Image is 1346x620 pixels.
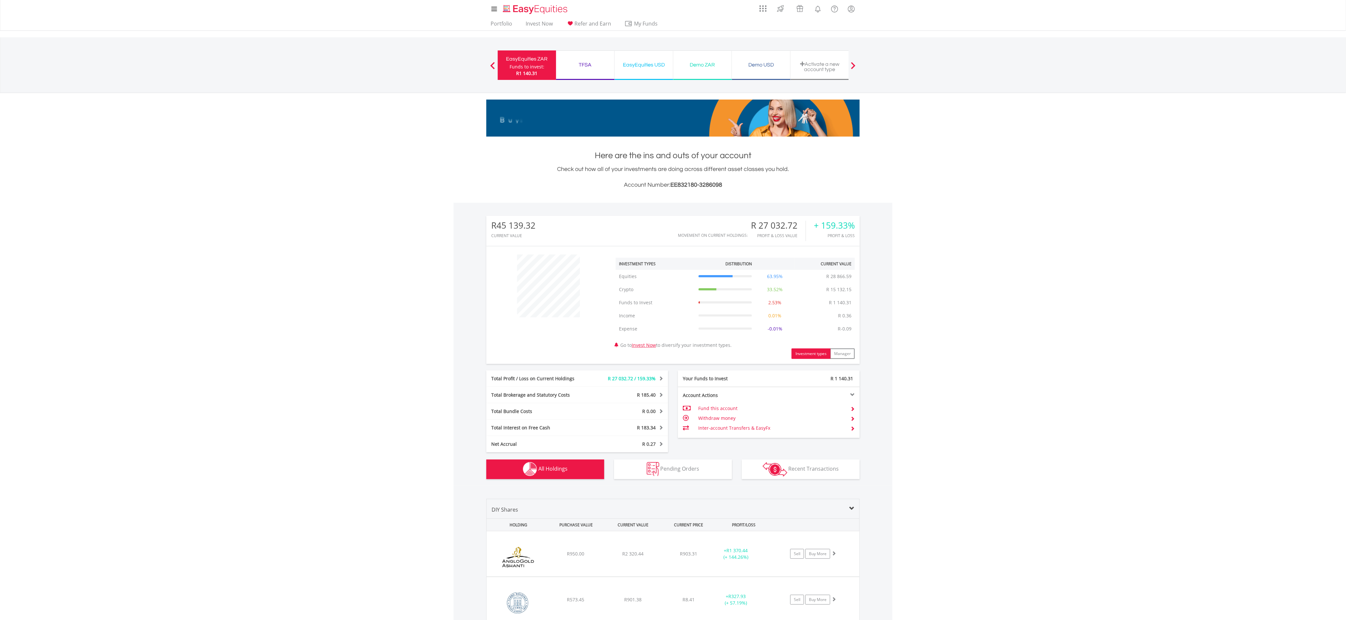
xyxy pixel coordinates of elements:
div: PURCHASE VALUE [548,519,604,531]
div: R45 139.32 [491,221,535,230]
td: R-0.09 [834,322,855,335]
td: Income [616,309,695,322]
span: R573.45 [567,596,584,603]
img: EasyEquities_Logo.png [502,4,570,15]
div: Funds to invest: [510,64,544,70]
a: Notifications [810,2,826,15]
a: Buy More [805,549,830,559]
span: R 1 140.31 [831,375,853,382]
a: Portfolio [488,20,515,30]
span: EE832180-3286098 [670,182,722,188]
div: Total Brokerage and Statutory Costs [486,392,592,398]
a: My Profile [843,2,860,16]
button: All Holdings [486,460,604,479]
button: Pending Orders [614,460,732,479]
div: R 27 032.72 [751,221,806,230]
div: Movement on Current Holdings: [678,233,748,237]
div: Activate a new account type [795,61,845,72]
span: Refer and Earn [574,20,611,27]
img: EQU.ZA.ANG.png [490,539,546,575]
div: EasyEquities ZAR [502,54,552,64]
div: Demo USD [736,60,786,69]
span: Recent Transactions [789,465,839,472]
td: R 1 140.31 [826,296,855,309]
a: Invest Now [523,20,555,30]
div: HOLDING [487,519,547,531]
div: Your Funds to Invest [678,375,769,382]
td: 0.01% [755,309,795,322]
td: Crypto [616,283,695,296]
span: R 0.27 [642,441,656,447]
a: Vouchers [790,2,810,14]
div: PROFIT/LOSS [716,519,772,531]
img: transactions-zar-wht.png [763,462,787,477]
h1: Here are the ins and outs of your account [486,150,860,161]
div: Go to to diversify your investment types. [611,251,860,359]
div: Net Accrual [486,441,592,447]
div: Distribution [725,261,752,267]
td: Inter-account Transfers & EasyFx [698,423,845,433]
span: R950.00 [567,551,584,557]
td: Withdraw money [698,413,845,423]
div: Profit & Loss Value [751,234,806,238]
div: Total Bundle Costs [486,408,592,415]
div: + (+ 57.19%) [711,593,761,606]
span: DIY Shares [492,506,518,513]
th: Investment Types [616,258,695,270]
button: Manager [830,348,855,359]
a: Invest Now [632,342,656,348]
th: Current Value [795,258,855,270]
div: CURRENT VALUE [605,519,661,531]
td: R 0.36 [835,309,855,322]
span: R901.38 [625,596,642,603]
a: AppsGrid [755,2,771,12]
img: pending_instructions-wht.png [647,462,659,476]
div: Total Interest on Free Cash [486,424,592,431]
span: All Holdings [538,465,568,472]
td: 63.95% [755,270,795,283]
a: Buy More [805,595,830,605]
div: CURRENT VALUE [491,234,535,238]
img: thrive-v2.svg [775,3,786,14]
div: + 159.33% [814,221,855,230]
span: R903.31 [680,551,697,557]
div: TFSA [560,60,610,69]
td: R 28 866.59 [823,270,855,283]
img: holdings-wht.png [523,462,537,476]
td: 2.53% [755,296,795,309]
td: -0.01% [755,322,795,335]
div: Check out how all of your investments are doing across different asset classes you hold. [486,165,860,190]
a: Sell [790,549,804,559]
span: R327.93 [729,593,746,599]
span: R 183.34 [637,424,656,431]
div: CURRENT PRICE [663,519,715,531]
a: Sell [790,595,804,605]
td: Funds to Invest [616,296,695,309]
button: Recent Transactions [742,460,860,479]
span: My Funds [625,19,667,28]
a: Refer and Earn [564,20,614,30]
div: Profit & Loss [814,234,855,238]
span: R 27 032.72 / 159.33% [608,375,656,382]
div: Demo ZAR [677,60,728,69]
div: EasyEquities USD [619,60,669,69]
span: R8.41 [682,596,695,603]
h3: Account Number: [486,180,860,190]
span: R1 370.44 [727,547,748,554]
span: Pending Orders [661,465,700,472]
button: Investment types [792,348,831,359]
span: R 0.00 [642,408,656,414]
div: Total Profit / Loss on Current Holdings [486,375,592,382]
a: FAQ's and Support [826,2,843,15]
img: EasyMortage Promotion Banner [486,100,860,137]
div: + (+ 144.26%) [711,547,761,560]
img: grid-menu-icon.svg [759,5,767,12]
div: Account Actions [678,392,769,399]
img: vouchers-v2.svg [795,3,805,14]
td: R 15 132.15 [823,283,855,296]
td: Fund this account [698,404,845,413]
span: R 185.40 [637,392,656,398]
td: Equities [616,270,695,283]
span: R2 320.44 [623,551,644,557]
span: R1 140.31 [516,70,538,76]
